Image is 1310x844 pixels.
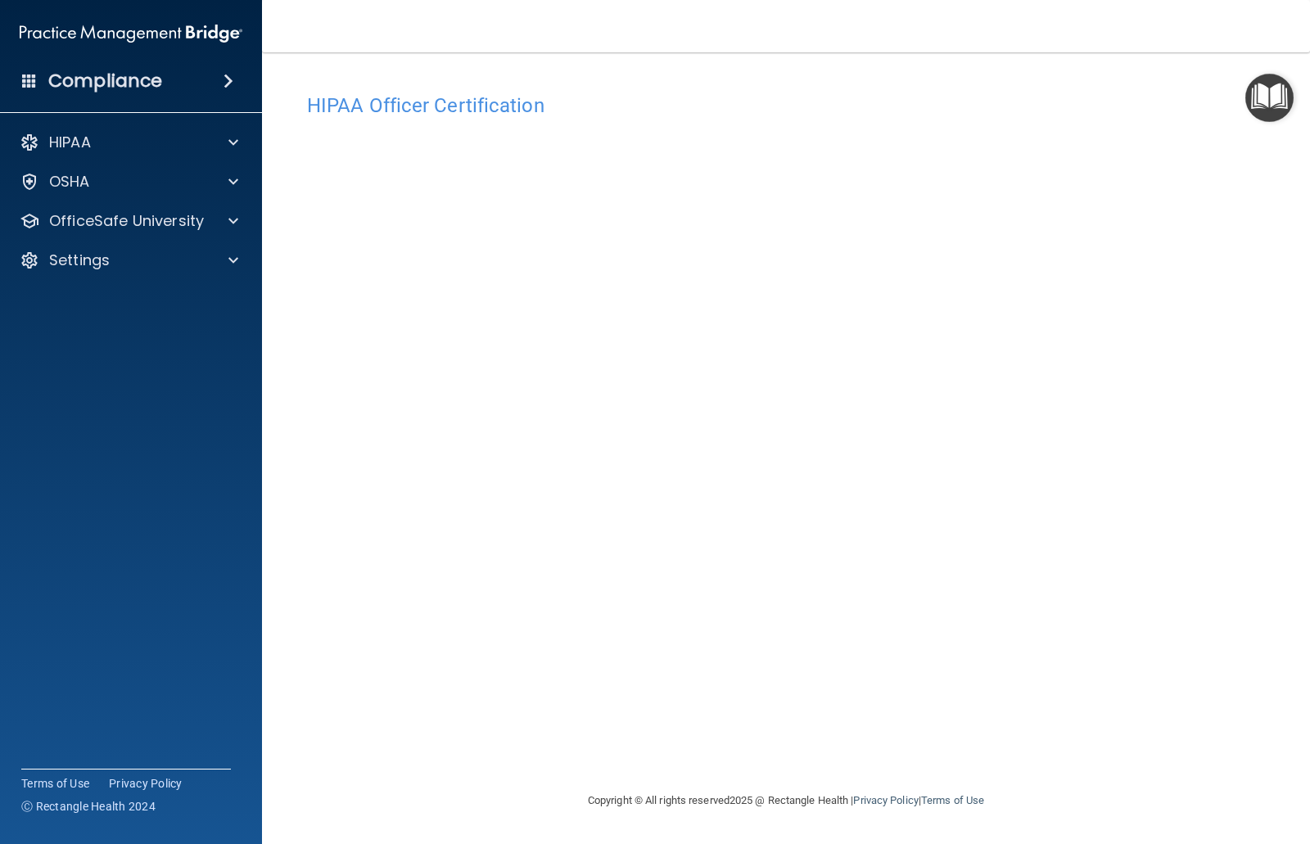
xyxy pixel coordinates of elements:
h4: HIPAA Officer Certification [307,95,1265,116]
img: PMB logo [20,17,242,50]
h4: Compliance [48,70,162,93]
p: OfficeSafe University [49,211,204,231]
iframe: hipaa-training [307,125,1265,657]
a: OfficeSafe University [20,211,238,231]
a: Privacy Policy [853,794,918,806]
a: Terms of Use [21,775,89,792]
a: Privacy Policy [109,775,183,792]
p: Settings [49,250,110,270]
span: Ⓒ Rectangle Health 2024 [21,798,156,815]
div: Copyright © All rights reserved 2025 @ Rectangle Health | | [487,774,1085,827]
button: Open Resource Center [1245,74,1294,122]
a: Settings [20,250,238,270]
p: HIPAA [49,133,91,152]
a: OSHA [20,172,238,192]
p: OSHA [49,172,90,192]
a: HIPAA [20,133,238,152]
a: Terms of Use [921,794,984,806]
